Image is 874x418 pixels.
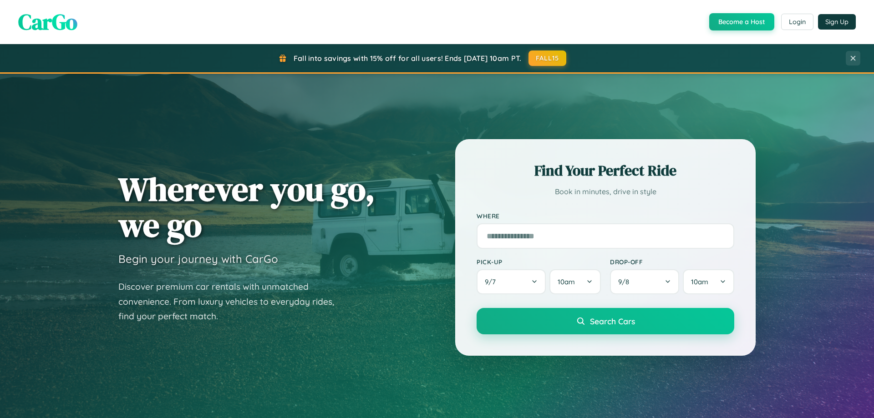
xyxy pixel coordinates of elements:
[558,277,575,286] span: 10am
[528,50,567,66] button: FALL15
[294,54,522,63] span: Fall into savings with 15% off for all users! Ends [DATE] 10am PT.
[683,269,734,294] button: 10am
[485,277,500,286] span: 9 / 7
[477,308,734,334] button: Search Cars
[781,14,813,30] button: Login
[477,185,734,198] p: Book in minutes, drive in style
[118,252,278,266] h3: Begin your journey with CarGo
[118,279,346,324] p: Discover premium car rentals with unmatched convenience. From luxury vehicles to everyday rides, ...
[477,269,546,294] button: 9/7
[18,7,77,37] span: CarGo
[691,277,708,286] span: 10am
[610,269,679,294] button: 9/8
[709,13,774,30] button: Become a Host
[818,14,856,30] button: Sign Up
[549,269,601,294] button: 10am
[477,161,734,181] h2: Find Your Perfect Ride
[477,258,601,266] label: Pick-up
[590,316,635,326] span: Search Cars
[118,171,375,243] h1: Wherever you go, we go
[618,277,634,286] span: 9 / 8
[477,212,734,220] label: Where
[610,258,734,266] label: Drop-off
